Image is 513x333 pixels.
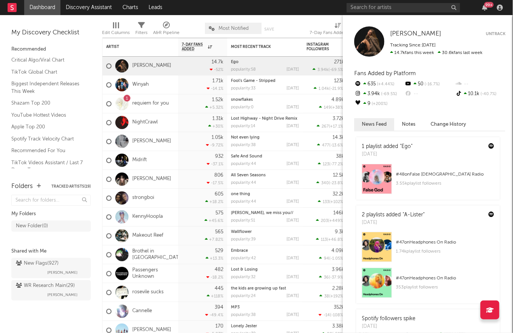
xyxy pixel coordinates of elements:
a: Recommended For You [11,146,83,155]
div: ( ) [317,143,344,148]
button: News Feed [354,118,394,131]
span: -14 [324,313,330,318]
a: NightCrawl [132,119,158,126]
span: [PERSON_NAME] [47,290,77,299]
a: New Flags(927)[PERSON_NAME] [11,258,91,278]
a: All Seven Seasons [231,173,266,177]
a: Biggest Independent Releases This Week [11,80,83,95]
div: Artist [106,45,163,49]
div: My Discovery Checklist [11,28,91,37]
div: # 47 on Headphones On Radio [396,238,494,247]
a: Safe And Sound [231,154,262,159]
div: [DATE] [287,256,299,261]
button: Save [264,27,274,31]
div: popularity: 14 [231,124,256,128]
div: 565 [215,230,223,234]
a: #47onHeadphones On Radio353playlist followers [356,268,500,304]
div: 1 playlist added [362,143,412,151]
span: 94 [324,257,329,261]
a: Cannelle [132,308,152,314]
a: Ego [231,60,239,64]
div: -- [455,79,505,89]
div: ( ) [316,180,344,185]
span: 1.04k [319,87,329,91]
span: -108 % [331,313,343,318]
span: +192 % [330,294,343,299]
div: the kids are growing up fast [231,287,299,291]
div: [DATE] [287,219,299,223]
div: My Folders [11,210,91,219]
div: [DATE] [287,162,299,166]
div: ( ) [314,86,344,91]
span: -23.8 % [330,181,343,185]
div: 394 [215,305,223,310]
div: Wallflower [231,230,299,234]
div: +118 % [207,294,223,299]
div: Edit Columns [102,28,130,37]
div: 3.55k playlist followers [396,179,494,188]
div: 482 [215,267,223,272]
div: 605 [215,192,223,197]
a: Wallflower [231,230,252,234]
div: ( ) [317,124,344,129]
div: ( ) [316,237,344,242]
div: popularity: 38 [231,143,256,147]
span: -77.2 % [330,162,343,166]
div: Lost & Losing [231,268,299,272]
span: 38 [324,294,329,299]
div: [DATE] [287,68,299,72]
span: +46.8 % [328,238,343,242]
div: ( ) [318,199,344,204]
div: snowflakes [231,98,299,102]
div: Shared with Me [11,247,91,256]
div: [DATE] [362,151,412,158]
span: -69.5 % [330,68,343,72]
a: TikTok Videos Assistant / Last 7 Days - Top [11,159,83,174]
div: -18.2 % [206,275,223,280]
div: 170 [215,324,223,329]
div: -49.4 % [205,313,223,318]
div: 1.05k [212,135,223,140]
a: Winyah [132,82,149,88]
a: Shazam Top 200 [11,99,83,107]
div: Embrace [231,249,299,253]
div: Fool's Game - Stripped [231,79,299,83]
div: 575 [215,211,223,216]
div: 529 [215,248,223,253]
span: +102 % [330,200,343,204]
a: MP3 [231,305,240,310]
span: +4.44 % [376,82,394,86]
div: 9.3k [335,230,344,234]
div: Instagram Followers [307,42,333,51]
span: -37.9 % [330,276,343,280]
a: one thing [231,192,250,196]
a: [PERSON_NAME], we miss you// [231,211,293,215]
span: 3.94k [318,68,329,72]
div: 635 [354,79,405,89]
span: +200 % [370,102,387,106]
a: snowflakes [231,98,253,102]
div: popularity: 39 [231,237,256,242]
div: Most Recent Track [231,45,288,49]
div: ( ) [318,162,344,166]
span: 203 [321,219,328,223]
a: [PERSON_NAME] [132,63,171,69]
span: Tracking Since: [DATE] [390,43,436,48]
span: 113 [321,238,327,242]
div: 806 [214,173,223,178]
div: 3.72k [333,116,344,121]
a: Spotify Track Velocity Chart [11,135,83,143]
div: 352k [334,305,344,310]
a: Makeout Reef [132,233,163,239]
div: Safe And Sound [231,154,299,159]
span: -16.7 % [423,82,440,86]
div: WR Research Main ( 29 ) [16,281,75,290]
a: "A-Lister" [403,212,425,217]
div: 99 + [484,2,494,8]
div: [DATE] [287,275,299,279]
a: [PERSON_NAME] [132,176,171,182]
div: +18.2 % [205,199,223,204]
span: 123 [323,162,329,166]
div: Filters [135,19,147,41]
div: 271k [334,60,344,65]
